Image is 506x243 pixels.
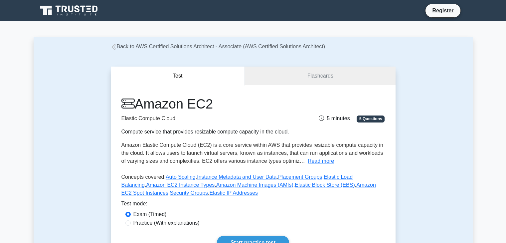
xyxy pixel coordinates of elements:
[111,44,325,49] a: Back to AWS Certified Solutions Architect - Associate (AWS Certified Solutions Architect)
[278,174,322,180] a: Placement Groups
[170,190,208,196] a: Security Groups
[245,67,395,86] a: Flashcards
[121,200,385,210] div: Test mode:
[295,182,355,188] a: Elastic Block Store (EBS)
[197,174,276,180] a: Instance Metadata and User Data
[428,6,457,15] a: Register
[133,219,200,227] label: Practice (With explanations)
[121,142,383,164] span: Amazon Elastic Compute Cloud (EC2) is a core service within AWS that provides resizable compute c...
[216,182,293,188] a: Amazon Machine Images (AMIs)
[121,128,294,136] div: Compute service that provides resizable compute capacity in the cloud.
[166,174,196,180] a: Auto Scaling
[308,157,334,165] button: Read more
[121,96,294,112] h1: Amazon EC2
[121,115,294,122] p: Elastic Compute Cloud
[133,210,167,218] label: Exam (Timed)
[146,182,215,188] a: Amazon EC2 Instance Types
[210,190,258,196] a: Elastic IP Addresses
[319,116,350,121] span: 5 minutes
[357,116,385,122] span: 5 Questions
[121,173,385,200] p: Concepts covered: , , , , , , , , ,
[111,67,245,86] button: Test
